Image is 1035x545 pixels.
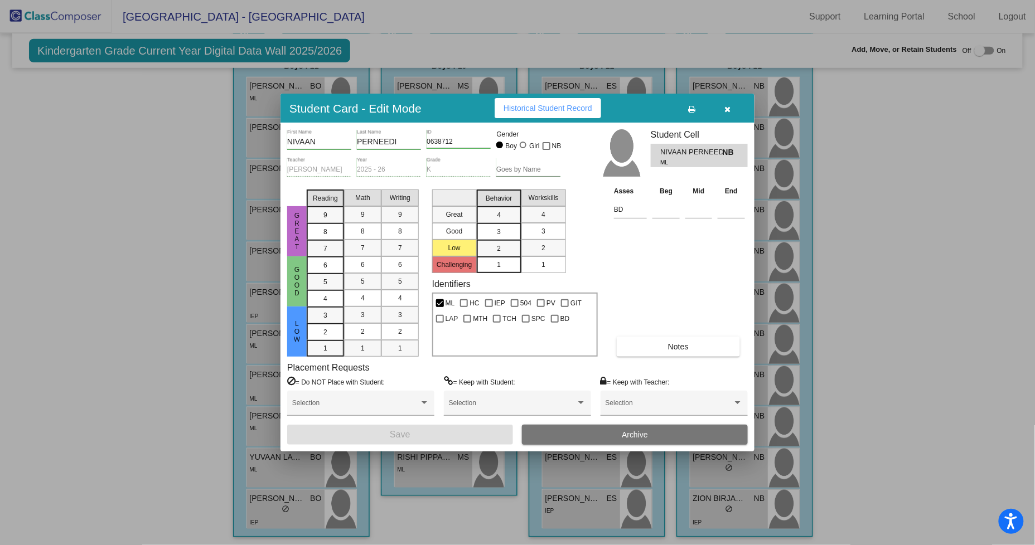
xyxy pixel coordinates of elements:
[289,101,422,115] h3: Student Card - Edit Mode
[398,226,402,236] span: 8
[427,138,491,146] input: Enter ID
[390,430,410,439] span: Save
[323,327,327,337] span: 2
[446,296,455,310] span: ML
[546,296,555,310] span: PV
[292,266,302,297] span: Good
[287,425,513,445] button: Save
[660,158,714,167] span: ML
[287,166,351,174] input: teacher
[432,279,471,289] label: Identifiers
[522,425,748,445] button: Archive
[497,244,501,254] span: 2
[502,312,516,325] span: TCH
[497,210,501,220] span: 4
[398,276,402,286] span: 5
[660,147,722,158] span: NIVAAN PERNEEDI
[552,139,562,153] span: NB
[541,243,545,253] span: 2
[323,343,327,353] span: 1
[541,260,545,270] span: 1
[541,210,545,220] span: 4
[520,296,531,310] span: 504
[398,243,402,253] span: 7
[361,327,365,337] span: 2
[357,166,421,174] input: year
[323,244,327,254] span: 7
[723,147,738,158] span: NB
[496,129,560,139] mat-label: Gender
[313,193,338,203] span: Reading
[617,337,739,357] button: Notes
[287,362,370,373] label: Placement Requests
[496,166,560,174] input: goes by name
[323,310,327,320] span: 3
[361,343,365,353] span: 1
[444,376,515,387] label: = Keep with Student:
[622,430,648,439] span: Archive
[470,296,479,310] span: HC
[398,327,402,337] span: 2
[323,277,327,287] span: 5
[570,296,582,310] span: GIT
[668,342,689,351] span: Notes
[323,294,327,304] span: 4
[650,185,683,197] th: Beg
[361,260,365,270] span: 6
[497,260,501,270] span: 1
[361,310,365,320] span: 3
[427,166,491,174] input: grade
[323,227,327,237] span: 8
[601,376,670,387] label: = Keep with Teacher:
[398,260,402,270] span: 6
[355,193,370,203] span: Math
[292,212,302,251] span: Great
[473,312,487,325] span: MTH
[560,312,570,325] span: BD
[361,226,365,236] span: 8
[495,98,601,118] button: Historical Student Record
[504,104,592,113] span: Historical Student Record
[361,293,365,303] span: 4
[398,293,402,303] span: 4
[486,193,512,203] span: Behavior
[398,310,402,320] span: 3
[495,296,505,310] span: IEP
[683,185,715,197] th: Mid
[390,193,410,203] span: Writing
[361,276,365,286] span: 5
[323,260,327,270] span: 6
[505,141,517,151] div: Boy
[497,227,501,237] span: 3
[529,141,540,151] div: Girl
[541,226,545,236] span: 3
[715,185,748,197] th: End
[529,193,559,203] span: Workskills
[614,201,647,218] input: assessment
[446,312,458,325] span: LAP
[323,210,327,220] span: 9
[361,243,365,253] span: 7
[531,312,545,325] span: SPC
[398,343,402,353] span: 1
[287,376,385,387] label: = Do NOT Place with Student:
[611,185,650,197] th: Asses
[398,210,402,220] span: 9
[361,210,365,220] span: 9
[292,320,302,343] span: Low
[651,129,748,140] h3: Student Cell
